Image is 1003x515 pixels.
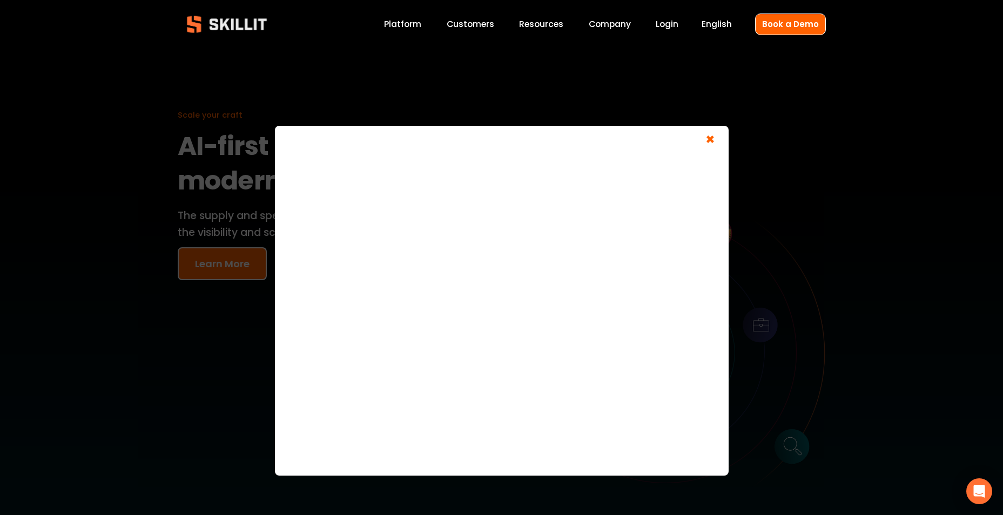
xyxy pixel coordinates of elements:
[519,18,563,30] span: Resources
[702,17,732,32] div: language picker
[966,478,992,504] div: Open Intercom Messenger
[656,17,678,32] a: Login
[589,17,631,32] a: Company
[384,17,421,32] a: Platform
[286,137,718,460] iframe: JotForm
[702,18,732,30] span: English
[755,13,826,35] a: Book a Demo
[700,131,721,151] span: ×
[447,17,494,32] a: Customers
[519,17,563,32] a: folder dropdown
[178,8,276,40] img: Skillit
